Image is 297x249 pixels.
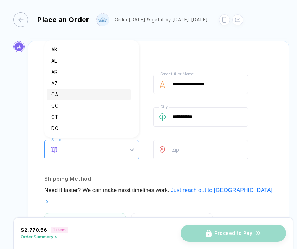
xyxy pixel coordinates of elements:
span: $2,770.56 [21,227,47,233]
div: Place an Order [37,15,89,24]
div: Need it faster? We can make most timelines work. [44,185,273,207]
div: AR [47,66,131,78]
div: DC [47,123,131,134]
div: CO [47,100,131,111]
div: AL [47,55,131,66]
div: Order [DATE] & get it by [DATE]–[DATE]. [115,17,208,23]
span: 1 item [51,227,68,233]
img: user profile [97,14,109,26]
button: Order Summary > [21,235,68,240]
div: Add Shipping Details [44,52,273,63]
div: AR [51,68,127,76]
div: CT [51,113,127,121]
div: CT [47,111,131,123]
div: AK [51,46,127,53]
div: AZ [51,79,127,87]
div: Shipping Method [44,173,273,185]
div: AL [51,57,127,65]
div: AZ [47,78,131,89]
div: CO [51,102,127,110]
div: AK [47,44,131,55]
div: CA [51,91,127,98]
div: DC [51,124,127,132]
div: CA [47,89,131,100]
